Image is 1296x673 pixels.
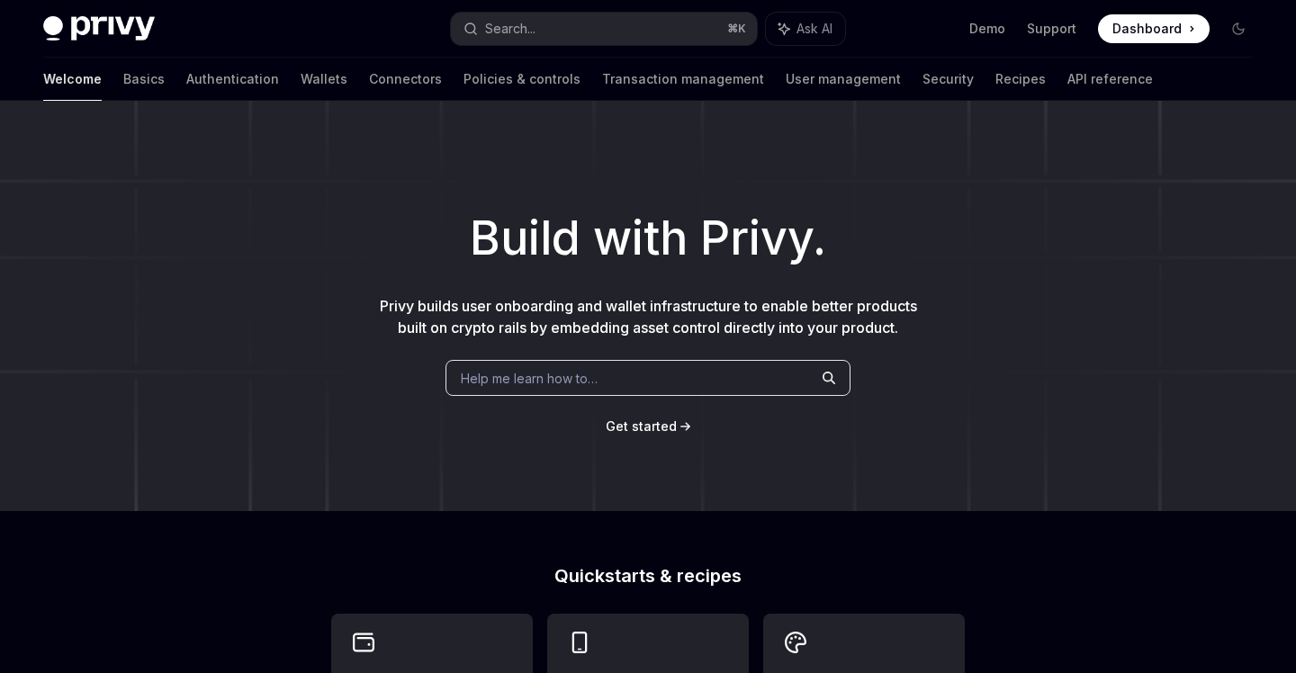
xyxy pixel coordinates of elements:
span: ⌘ K [727,22,746,36]
h2: Quickstarts & recipes [331,567,965,585]
a: Authentication [186,58,279,101]
h1: Build with Privy. [29,203,1267,274]
a: Connectors [369,58,442,101]
a: Get started [606,417,677,435]
button: Search...⌘K [451,13,756,45]
a: Support [1027,20,1076,38]
span: Help me learn how to… [461,369,598,388]
a: Welcome [43,58,102,101]
button: Ask AI [766,13,845,45]
a: Demo [969,20,1005,38]
a: Transaction management [602,58,764,101]
a: Policies & controls [463,58,580,101]
span: Privy builds user onboarding and wallet infrastructure to enable better products built on crypto ... [380,297,917,336]
span: Dashboard [1112,20,1182,38]
a: Security [922,58,974,101]
a: Wallets [301,58,347,101]
button: Toggle dark mode [1224,14,1253,43]
span: Ask AI [796,20,832,38]
a: Dashboard [1098,14,1210,43]
a: Basics [123,58,165,101]
a: API reference [1067,58,1153,101]
a: User management [786,58,901,101]
a: Recipes [995,58,1046,101]
div: Search... [485,18,535,40]
img: dark logo [43,16,155,41]
span: Get started [606,418,677,434]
